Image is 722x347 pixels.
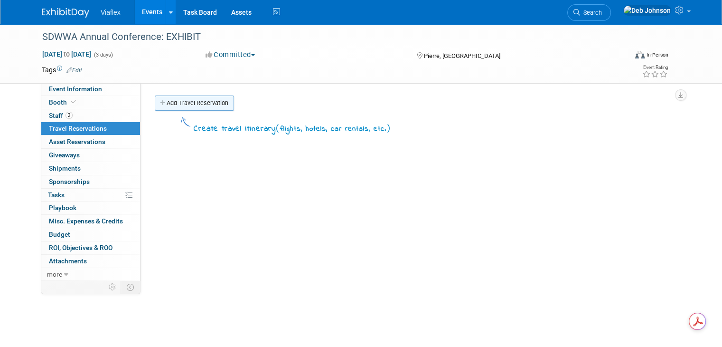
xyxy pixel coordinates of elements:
[49,204,76,212] span: Playbook
[49,85,102,93] span: Event Information
[47,270,62,278] span: more
[49,231,70,238] span: Budget
[386,123,391,133] span: )
[49,178,90,185] span: Sponsorships
[155,96,234,111] a: Add Travel Reservation
[49,164,81,172] span: Shipments
[646,51,668,58] div: In-Person
[41,215,140,228] a: Misc. Expenses & Credits
[42,50,92,58] span: [DATE] [DATE]
[41,96,140,109] a: Booth
[194,122,391,135] div: Create travel itinerary
[66,112,73,119] span: 2
[62,50,71,58] span: to
[101,9,121,16] span: Viaflex
[41,189,140,202] a: Tasks
[104,281,121,293] td: Personalize Event Tab Strip
[642,65,668,70] div: Event Rating
[635,51,645,58] img: Format-Inperson.png
[41,228,140,241] a: Budget
[42,8,89,18] img: ExhibitDay
[41,109,140,122] a: Staff2
[276,123,280,133] span: (
[567,4,611,21] a: Search
[41,149,140,162] a: Giveaways
[41,268,140,281] a: more
[41,175,140,188] a: Sponsorships
[121,281,141,293] td: Toggle Event Tabs
[41,83,140,96] a: Event Information
[280,124,386,134] span: flights, hotels, car rentals, etc.
[41,202,140,214] a: Playbook
[424,52,500,59] span: Pierre, [GEOGRAPHIC_DATA]
[49,257,87,265] span: Attachments
[41,122,140,135] a: Travel Reservations
[49,98,78,106] span: Booth
[93,52,113,58] span: (3 days)
[48,191,65,199] span: Tasks
[576,49,668,64] div: Event Format
[623,5,671,16] img: Deb Johnson
[41,255,140,268] a: Attachments
[49,138,105,145] span: Asset Reservations
[71,99,76,105] i: Booth reservation complete
[49,151,80,159] span: Giveaways
[580,9,602,16] span: Search
[42,65,82,75] td: Tags
[49,217,123,225] span: Misc. Expenses & Credits
[202,50,259,60] button: Committed
[49,244,113,251] span: ROI, Objectives & ROO
[66,67,82,74] a: Edit
[41,241,140,254] a: ROI, Objectives & ROO
[49,112,73,119] span: Staff
[41,135,140,148] a: Asset Reservations
[39,29,615,46] div: SDWWA Annual Conference: EXHIBIT
[41,162,140,175] a: Shipments
[49,125,107,132] span: Travel Reservations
